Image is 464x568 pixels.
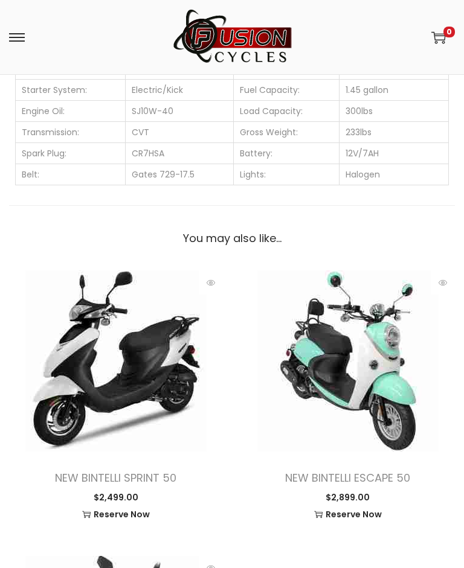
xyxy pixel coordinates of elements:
td: Load Capacity: [234,101,340,122]
a: Reserve Now [250,506,446,523]
td: 300lbs [340,101,449,122]
a: NEW BINTELLI SPRINT 50 [55,470,176,485]
td: 1.45 gallon [340,80,449,101]
td: Starter System: [16,80,126,101]
a: 0 [431,30,446,45]
span: Quick View [199,270,223,295]
h2: You may also like… [9,215,455,261]
td: Lights: [234,164,340,185]
img: Woostify mobile logo [172,9,292,65]
a: NEW BINTELLI ESCAPE 50 [285,470,410,485]
td: Transmission: [16,122,126,143]
td: Engine Oil: [16,101,126,122]
td: CVT [126,122,234,143]
span: Quick View [431,270,455,295]
span: $ [326,491,331,503]
td: Battery: [234,143,340,164]
td: Fuel Capacity: [234,80,340,101]
span: $ [94,491,99,503]
td: CR7HSA [126,143,234,164]
a: Reserve Now [18,506,214,523]
td: Gates 729-17.5 [126,164,234,185]
td: Gross Weight: [234,122,340,143]
td: 12V/7AH [340,143,449,164]
td: 233lbs [340,122,449,143]
td: Spark Plug: [16,143,126,164]
span: 2,499.00 [94,491,138,503]
td: SJ10W-40 [126,101,234,122]
td: Halogen [340,164,449,185]
td: Belt: [16,164,126,185]
span: 2,899.00 [326,491,370,503]
td: Electric/Kick [126,80,234,101]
